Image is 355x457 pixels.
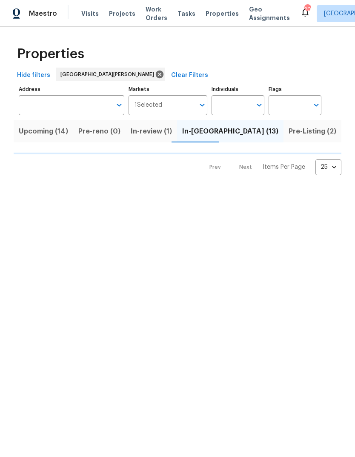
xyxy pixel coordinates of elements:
[206,9,239,18] span: Properties
[315,156,341,178] div: 25
[146,5,167,22] span: Work Orders
[131,125,172,137] span: In-review (1)
[19,87,124,92] label: Address
[56,68,165,81] div: [GEOGRAPHIC_DATA][PERSON_NAME]
[78,125,120,137] span: Pre-reno (0)
[60,70,157,79] span: [GEOGRAPHIC_DATA][PERSON_NAME]
[212,87,264,92] label: Individuals
[29,9,57,18] span: Maestro
[263,163,305,171] p: Items Per Page
[249,5,290,22] span: Geo Assignments
[269,87,321,92] label: Flags
[253,99,265,111] button: Open
[14,68,54,83] button: Hide filters
[196,99,208,111] button: Open
[182,125,278,137] span: In-[GEOGRAPHIC_DATA] (13)
[135,102,162,109] span: 1 Selected
[109,9,135,18] span: Projects
[177,11,195,17] span: Tasks
[19,125,68,137] span: Upcoming (14)
[17,50,84,58] span: Properties
[168,68,212,83] button: Clear Filters
[17,70,50,81] span: Hide filters
[201,159,341,175] nav: Pagination Navigation
[81,9,99,18] span: Visits
[113,99,125,111] button: Open
[310,99,322,111] button: Open
[304,5,310,14] div: 20
[289,125,336,137] span: Pre-Listing (2)
[171,70,208,81] span: Clear Filters
[129,87,208,92] label: Markets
